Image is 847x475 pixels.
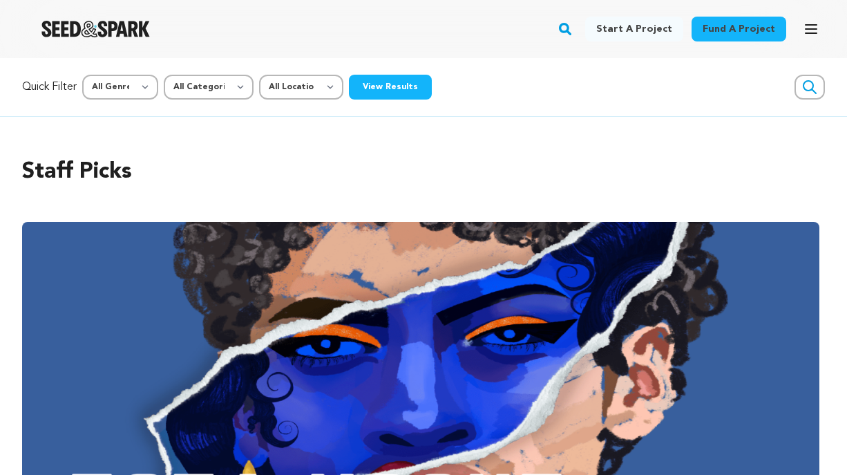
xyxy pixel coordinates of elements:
a: Fund a project [692,17,786,41]
button: View Results [349,75,432,100]
img: Seed&Spark Logo Dark Mode [41,21,150,37]
h2: Staff Picks [22,156,825,189]
p: Quick Filter [22,79,77,95]
a: Seed&Spark Homepage [41,21,150,37]
a: Start a project [585,17,683,41]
